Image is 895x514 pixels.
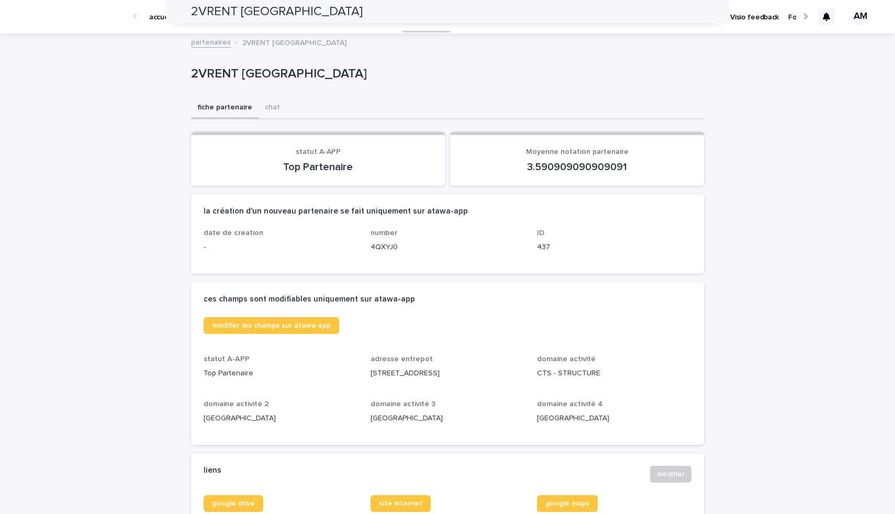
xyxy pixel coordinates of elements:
[259,97,286,119] button: chat
[371,242,525,253] p: 4QXYJ0
[526,148,629,155] span: Moyenne notation partenaire
[371,413,525,424] p: [GEOGRAPHIC_DATA]
[204,317,339,334] a: modifier les champs sur atawa-app
[204,495,263,512] a: google drive
[204,466,221,475] h2: liens
[545,500,589,507] span: google maps
[296,148,341,155] span: statut A-APP
[191,66,700,82] p: 2VRENT [GEOGRAPHIC_DATA]
[537,355,596,363] span: domaine activité
[204,207,468,216] h2: la création d'un nouveau partenaire se fait uniquement sur atawa-app
[191,97,259,119] button: fiche partenaire
[371,495,431,512] a: site internet
[204,161,432,173] p: Top Partenaire
[212,322,331,329] span: modifier les champs sur atawa-app
[371,400,435,408] span: domaine activité 3
[204,400,269,408] span: domaine activité 2
[204,229,263,237] span: date de creation
[379,500,422,507] span: site internet
[204,413,358,424] p: [GEOGRAPHIC_DATA]
[204,242,358,253] p: -
[463,161,691,173] p: 3.590909090909091
[204,368,358,379] p: Top Partenaire
[537,413,691,424] p: [GEOGRAPHIC_DATA]
[371,368,525,379] p: [STREET_ADDRESS]
[204,355,250,363] span: statut A-APP
[537,400,603,408] span: domaine activité 4
[537,229,544,237] span: ID
[657,469,685,479] span: modifier
[242,36,346,48] p: 2VRENT [GEOGRAPHIC_DATA]
[537,368,691,379] p: CTS - STRUCTURE
[212,500,255,507] span: google drive
[537,495,598,512] a: google maps
[204,295,415,304] h2: ces champs sont modifiables uniquement sur atawa-app
[852,8,869,25] div: AM
[21,6,122,27] img: Ls34BcGeRexTGTNfXpUC
[537,242,691,253] p: 437
[371,355,433,363] span: adresse entrepot
[371,229,397,237] span: number
[191,36,231,48] a: partenaires
[650,466,691,483] button: modifier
